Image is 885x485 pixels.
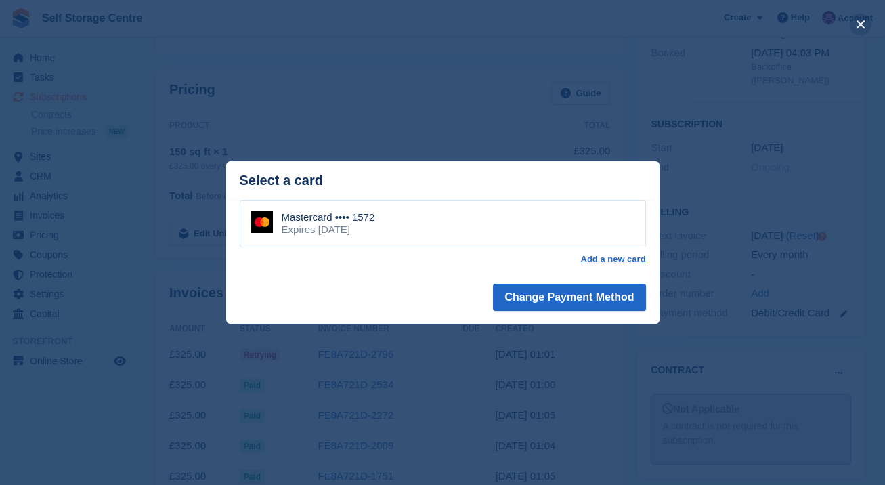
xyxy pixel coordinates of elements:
div: Select a card [240,173,646,188]
div: Expires [DATE] [282,224,375,236]
button: close [850,14,871,35]
img: Mastercard Logo [251,211,273,233]
button: Change Payment Method [493,284,645,311]
div: Mastercard •••• 1572 [282,211,375,224]
a: Add a new card [580,254,645,265]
